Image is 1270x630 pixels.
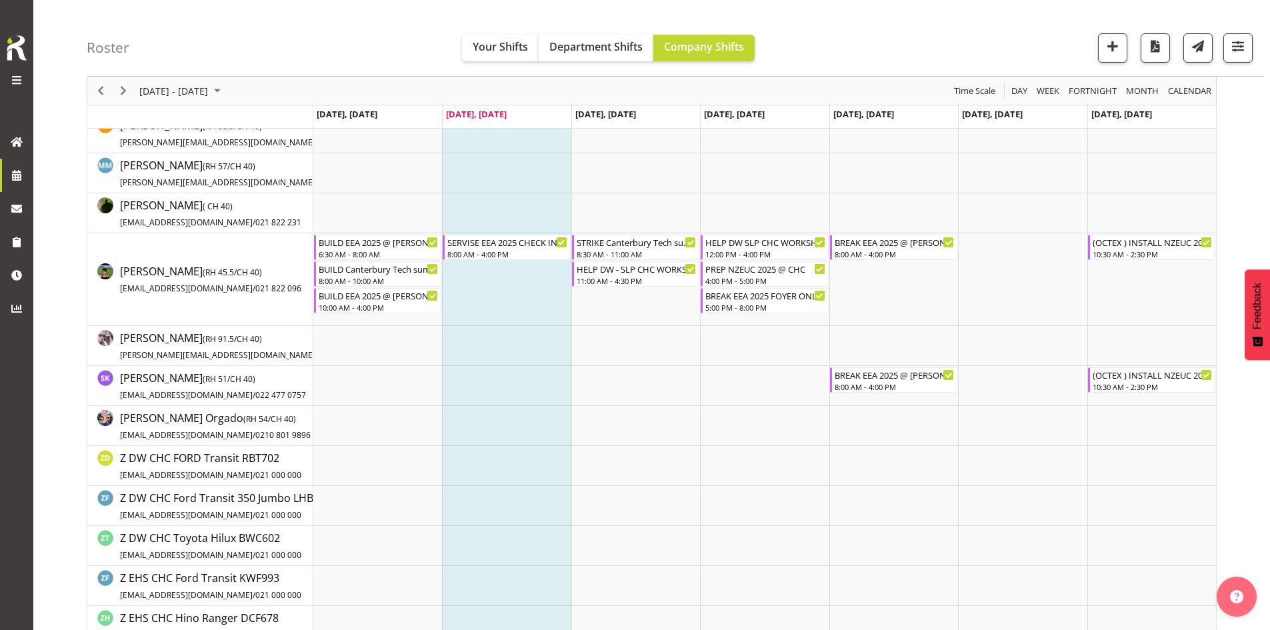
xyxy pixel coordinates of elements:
span: [PERSON_NAME] [120,118,364,149]
a: [PERSON_NAME](CH 40)[EMAIL_ADDRESS][DOMAIN_NAME]/021 822 231 [120,197,301,229]
td: Z DW CHC Ford Transit 350 Jumbo LHB202 resource [87,486,313,526]
td: Matt McFarlane resource [87,153,313,193]
div: Rosey McKimmie"s event - BREAK EEA 2025 @ Te Pae On Site @ 0830 Begin From Friday, September 12, ... [830,235,957,260]
div: Rosey McKimmie"s event - PREP NZEUC 2025 @ CHC Begin From Thursday, September 11, 2025 at 4:00:00... [701,261,828,287]
span: [PERSON_NAME][EMAIL_ADDRESS][DOMAIN_NAME] [120,177,315,188]
span: ( CH 40) [203,373,255,385]
div: 8:00 AM - 4:00 PM [447,249,567,259]
div: (OCTEX ) INSTALL NZEUC 2025 @ [PERSON_NAME] On Site @ 1000 [1093,235,1212,249]
div: BUILD EEA 2025 @ [PERSON_NAME] On Site @ 0700 [319,235,438,249]
span: [DATE], [DATE] [704,108,765,120]
div: 10:30 AM - 2:30 PM [1093,381,1212,392]
button: Month [1166,83,1214,99]
span: 021 000 000 [255,509,301,521]
td: Z EHS CHC Ford Transit KWF993 resource [87,566,313,606]
div: SERVISE EEA 2025 CHECK IN WITH [PERSON_NAME] @ [PERSON_NAME] On Site @ 0700 [447,235,567,249]
div: 10:00 AM - 4:00 PM [319,302,438,313]
span: / [253,469,255,481]
span: ( CH 40) [243,413,296,425]
button: Timeline Day [1009,83,1030,99]
div: Rosey McKimmie"s event - HELP DW SLP CHC WORKSHOP Begin From Thursday, September 11, 2025 at 12:0... [701,235,828,260]
span: [EMAIL_ADDRESS][DOMAIN_NAME] [120,469,253,481]
button: Add a new shift [1098,33,1127,63]
td: Z DW CHC Toyota Hilux BWC602 resource [87,526,313,566]
div: Rosey McKimmie"s event - BUILD Canterbury Tech summit 2025 @ Te Pae On Site @ 0800 Begin From Mon... [314,261,441,287]
span: Time Scale [953,83,997,99]
div: Stuart Korunic"s event - BREAK EEA 2025 @ Te Pae On Site @ 0830 Begin From Friday, September 12, ... [830,367,957,393]
div: Rosey McKimmie"s event - STRIKE Canterbury Tech summit 2025 @ Te Pae On Site @ 0900 Begin From We... [572,235,699,260]
div: BUILD EEA 2025 @ [PERSON_NAME] On Site @ 0700 [319,289,438,302]
td: Micah Hetrick resource [87,193,313,233]
button: Feedback - Show survey [1245,269,1270,360]
span: RH 57/ [205,161,230,172]
span: ( CH 40) [203,267,262,278]
button: Previous [92,83,110,99]
td: Lance Ferguson resource [87,113,313,153]
span: calendar [1167,83,1213,99]
div: 11:00 AM - 4:30 PM [577,275,696,286]
span: [PERSON_NAME] [120,264,301,295]
button: Timeline Month [1124,83,1161,99]
a: [PERSON_NAME](RH 51/CH 40)[EMAIL_ADDRESS][DOMAIN_NAME]/022 477 0757 [120,370,306,402]
span: [EMAIL_ADDRESS][DOMAIN_NAME] [120,549,253,561]
span: / [253,283,255,294]
td: Stuart Korunic resource [87,366,313,406]
span: 021 822 231 [255,217,301,228]
a: Z EHS CHC Ford Transit KWF993[EMAIL_ADDRESS][DOMAIN_NAME]/021 000 000 [120,570,301,602]
h4: Roster [87,40,129,55]
span: [DATE], [DATE] [446,108,507,120]
td: Shaun Dalgetty resource [87,326,313,366]
div: 6:30 AM - 8:00 AM [319,249,438,259]
span: [PERSON_NAME][EMAIL_ADDRESS][DOMAIN_NAME] [120,349,315,361]
span: [PERSON_NAME] [120,198,301,229]
span: Company Shifts [664,39,744,54]
span: 022 477 0757 [255,389,306,401]
div: Rosey McKimmie"s event - SERVISE EEA 2025 CHECK IN WITH NICOLA @ Te Pae On Site @ 0700 Begin From... [443,235,570,260]
span: [EMAIL_ADDRESS][DOMAIN_NAME] [120,589,253,601]
div: Rosey McKimmie"s event - BUILD EEA 2025 @ Te Pae On Site @ 0700 Begin From Monday, September 8, 2... [314,288,441,313]
button: Your Shifts [462,35,539,61]
button: Timeline Week [1035,83,1062,99]
span: 0210 801 9896 [255,429,311,441]
span: [EMAIL_ADDRESS][DOMAIN_NAME] [120,283,253,294]
a: Z DW CHC Ford Transit 350 Jumbo LHB202[EMAIL_ADDRESS][DOMAIN_NAME]/021 000 000 [120,490,331,522]
span: Department Shifts [549,39,643,54]
button: September 08 - 14, 2025 [137,83,227,99]
span: Month [1125,83,1160,99]
span: Z EHS CHC Ford Transit KWF993 [120,571,301,601]
div: 5:00 PM - 8:00 PM [705,302,825,313]
span: 021 000 000 [255,589,301,601]
a: Z DW CHC Toyota Hilux BWC602[EMAIL_ADDRESS][DOMAIN_NAME]/021 000 000 [120,530,301,562]
span: [PERSON_NAME] Orgado [120,411,311,441]
a: [PERSON_NAME](RH 91.5/CH 40)[PERSON_NAME][EMAIL_ADDRESS][DOMAIN_NAME] [120,330,364,362]
span: / [253,389,255,401]
div: Previous [89,77,112,105]
button: Time Scale [952,83,998,99]
span: 021 822 096 [255,283,301,294]
div: HELP DW SLP CHC WORKSHOP [705,235,825,249]
span: 021 000 000 [255,549,301,561]
span: RH 54/ [246,413,271,425]
div: 10:30 AM - 2:30 PM [1093,249,1212,259]
span: [PERSON_NAME] [120,371,306,401]
span: [PERSON_NAME] [120,158,364,189]
div: Rosey McKimmie"s event - BREAK EEA 2025 FOYER ONLY @ Te Pae On Site @ 1730 Begin From Thursday, S... [701,288,828,313]
div: 8:00 AM - 4:00 PM [835,381,954,392]
button: Filter Shifts [1223,33,1253,63]
span: ( CH 40) [203,333,262,345]
span: Z DW CHC Toyota Hilux BWC602 [120,531,301,561]
span: Feedback [1251,283,1263,329]
span: Fortnight [1067,83,1118,99]
span: [PERSON_NAME][EMAIL_ADDRESS][DOMAIN_NAME] [120,137,315,148]
span: RH 58.5/ [205,121,237,132]
span: / [253,217,255,228]
span: [DATE], [DATE] [575,108,636,120]
button: Company Shifts [653,35,755,61]
button: Fortnight [1067,83,1119,99]
span: / [253,429,255,441]
span: ( CH 40) [203,121,262,132]
span: [DATE], [DATE] [962,108,1023,120]
button: Download a PDF of the roster according to the set date range. [1141,33,1170,63]
button: Next [115,83,133,99]
span: [EMAIL_ADDRESS][DOMAIN_NAME] [120,429,253,441]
